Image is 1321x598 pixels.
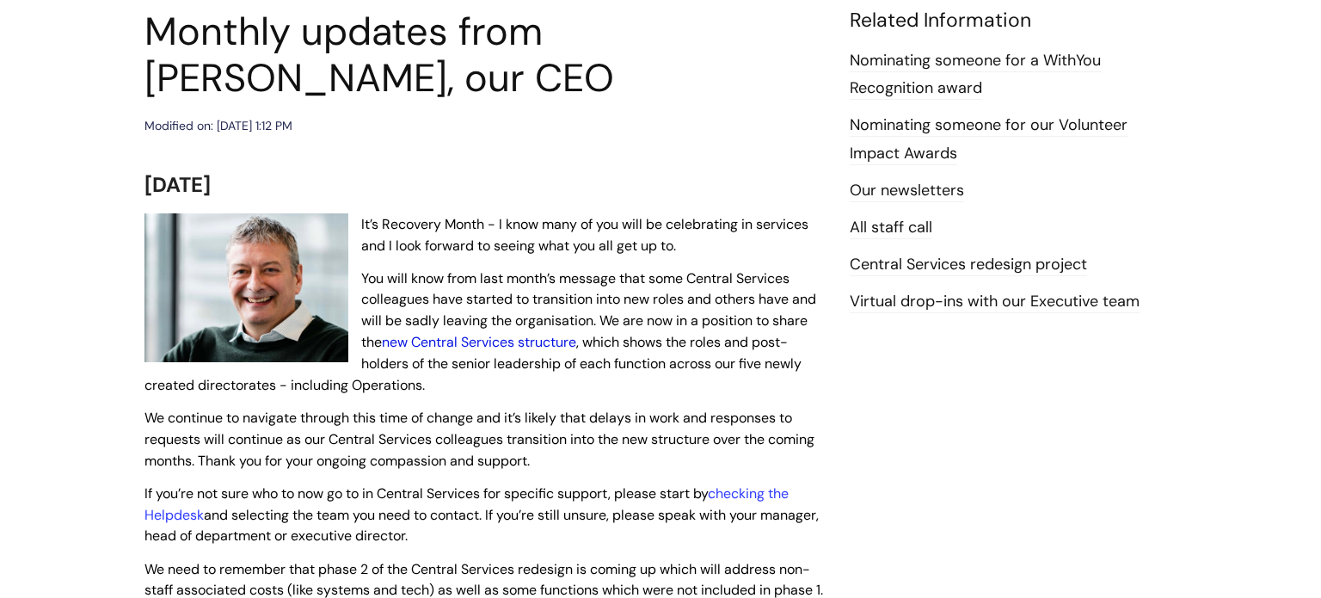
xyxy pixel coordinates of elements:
[144,269,816,394] span: You will know from last month’s message that some Central Services colleagues have started to tra...
[850,50,1101,100] a: Nominating someone for a WithYou Recognition award
[382,333,576,351] a: new Central Services structure
[850,114,1127,164] a: Nominating someone for our Volunteer Impact Awards
[850,217,932,239] a: All staff call
[850,180,964,202] a: Our newsletters
[144,213,348,363] img: WithYou Chief Executive Simon Phillips pictured looking at the camera and smiling
[144,171,211,198] span: [DATE]
[144,484,789,524] a: checking the Helpdesk
[850,254,1087,276] a: Central Services redesign project
[361,215,808,255] span: It’s Recovery Month - I know many of you will be celebrating in services and I look forward to se...
[850,291,1140,313] a: Virtual drop-ins with our Executive team
[144,484,819,546] span: If you’re not sure who to now go to in Central Services for specific support, please start by and...
[144,9,824,102] h1: Monthly updates from [PERSON_NAME], our CEO
[144,409,814,470] span: We continue to navigate through this time of change and it’s likely that delays in work and respo...
[144,115,292,137] div: Modified on: [DATE] 1:12 PM
[850,9,1177,33] h4: Related Information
